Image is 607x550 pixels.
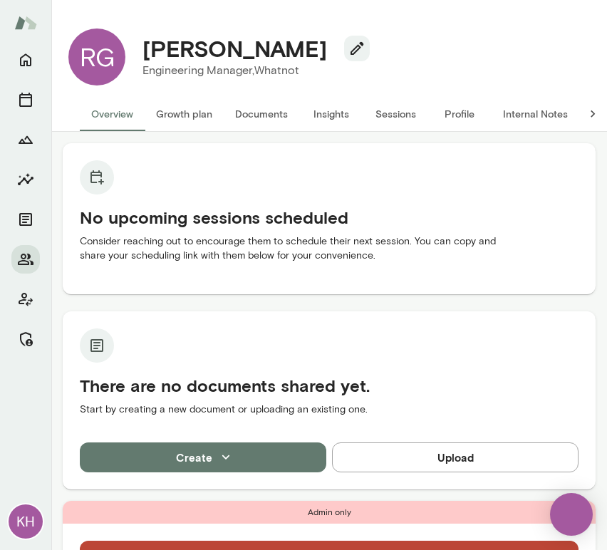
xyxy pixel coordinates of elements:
[63,501,596,524] div: Admin only
[11,245,40,274] button: Members
[332,442,579,472] button: Upload
[80,374,579,397] h5: There are no documents shared yet.
[11,165,40,194] button: Insights
[14,9,37,36] img: Mento
[492,97,579,131] button: Internal Notes
[68,28,125,85] div: RG
[11,205,40,234] button: Documents
[363,97,427,131] button: Sessions
[80,403,579,417] p: Start by creating a new document or uploading an existing one.
[142,35,327,62] h4: [PERSON_NAME]
[11,46,40,74] button: Home
[427,97,492,131] button: Profile
[299,97,363,131] button: Insights
[224,97,299,131] button: Documents
[80,234,579,263] p: Consider reaching out to encourage them to schedule their next session. You can copy and share yo...
[80,206,579,229] h5: No upcoming sessions scheduled
[11,325,40,353] button: Manage
[11,85,40,114] button: Sessions
[80,442,326,472] button: Create
[11,125,40,154] button: Growth Plan
[11,285,40,313] button: Client app
[80,97,145,131] button: Overview
[9,504,43,539] div: KH
[142,62,358,79] p: Engineering Manager, Whatnot
[145,97,224,131] button: Growth plan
